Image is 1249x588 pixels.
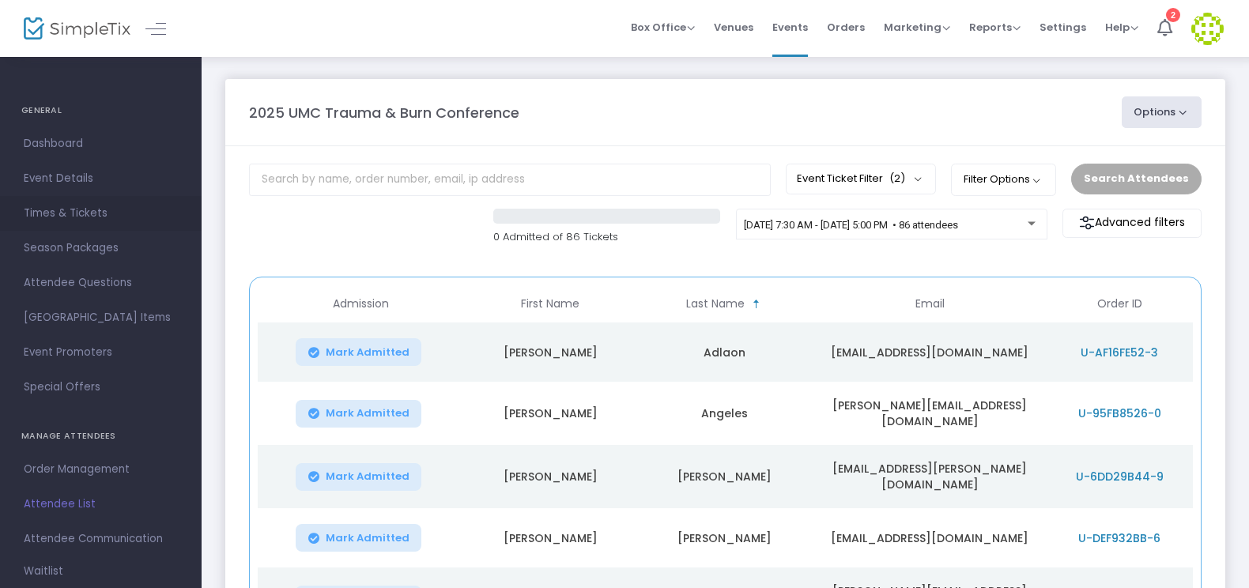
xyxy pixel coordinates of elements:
[24,307,178,328] span: [GEOGRAPHIC_DATA] Items
[326,532,409,545] span: Mark Admitted
[1105,20,1138,35] span: Help
[631,20,695,35] span: Box Office
[296,463,422,491] button: Mark Admitted
[24,238,178,258] span: Season Packages
[24,203,178,224] span: Times & Tickets
[969,20,1021,35] span: Reports
[1040,7,1086,47] span: Settings
[811,322,1048,382] td: [EMAIL_ADDRESS][DOMAIN_NAME]
[686,297,745,311] span: Last Name
[326,346,409,359] span: Mark Admitted
[296,338,422,366] button: Mark Admitted
[463,322,637,382] td: [PERSON_NAME]
[24,342,178,363] span: Event Promoters
[951,164,1056,195] button: Filter Options
[493,229,720,245] p: 0 Admitted of 86 Tickets
[637,445,811,508] td: [PERSON_NAME]
[249,164,771,196] input: Search by name, order number, email, ip address
[463,382,637,445] td: [PERSON_NAME]
[326,407,409,420] span: Mark Admitted
[1081,345,1158,360] span: U-AF16FE52-3
[24,494,178,514] span: Attendee List
[21,420,180,452] h4: MANAGE ATTENDEES
[521,297,579,311] span: First Name
[463,508,637,567] td: [PERSON_NAME]
[827,7,865,47] span: Orders
[714,7,753,47] span: Venues
[1166,8,1180,22] div: 2
[1076,469,1164,484] span: U-6DD29B44-9
[744,219,958,231] span: [DATE] 7:30 AM - [DATE] 5:00 PM • 86 attendees
[24,134,178,154] span: Dashboard
[21,95,180,126] h4: GENERAL
[750,298,763,311] span: Sortable
[772,7,808,47] span: Events
[889,172,905,185] span: (2)
[1079,215,1095,231] img: filter
[24,377,178,398] span: Special Offers
[296,400,422,428] button: Mark Admitted
[637,508,811,567] td: [PERSON_NAME]
[915,297,945,311] span: Email
[1062,209,1202,238] m-button: Advanced filters
[786,164,936,194] button: Event Ticket Filter(2)
[24,273,178,293] span: Attendee Questions
[1078,530,1160,546] span: U-DEF932BB-6
[463,445,637,508] td: [PERSON_NAME]
[24,529,178,549] span: Attendee Communication
[637,382,811,445] td: Angeles
[296,524,422,552] button: Mark Admitted
[1097,297,1142,311] span: Order ID
[1078,405,1161,421] span: U-95FB8526-0
[24,563,63,579] span: Waitlist
[811,508,1048,567] td: [EMAIL_ADDRESS][DOMAIN_NAME]
[811,382,1048,445] td: [PERSON_NAME][EMAIL_ADDRESS][DOMAIN_NAME]
[333,297,389,311] span: Admission
[24,459,178,480] span: Order Management
[637,322,811,382] td: Adlaon
[249,102,519,123] m-panel-title: 2025 UMC Trauma & Burn Conference
[326,470,409,483] span: Mark Admitted
[24,168,178,189] span: Event Details
[811,445,1048,508] td: [EMAIL_ADDRESS][PERSON_NAME][DOMAIN_NAME]
[1122,96,1202,128] button: Options
[884,20,950,35] span: Marketing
